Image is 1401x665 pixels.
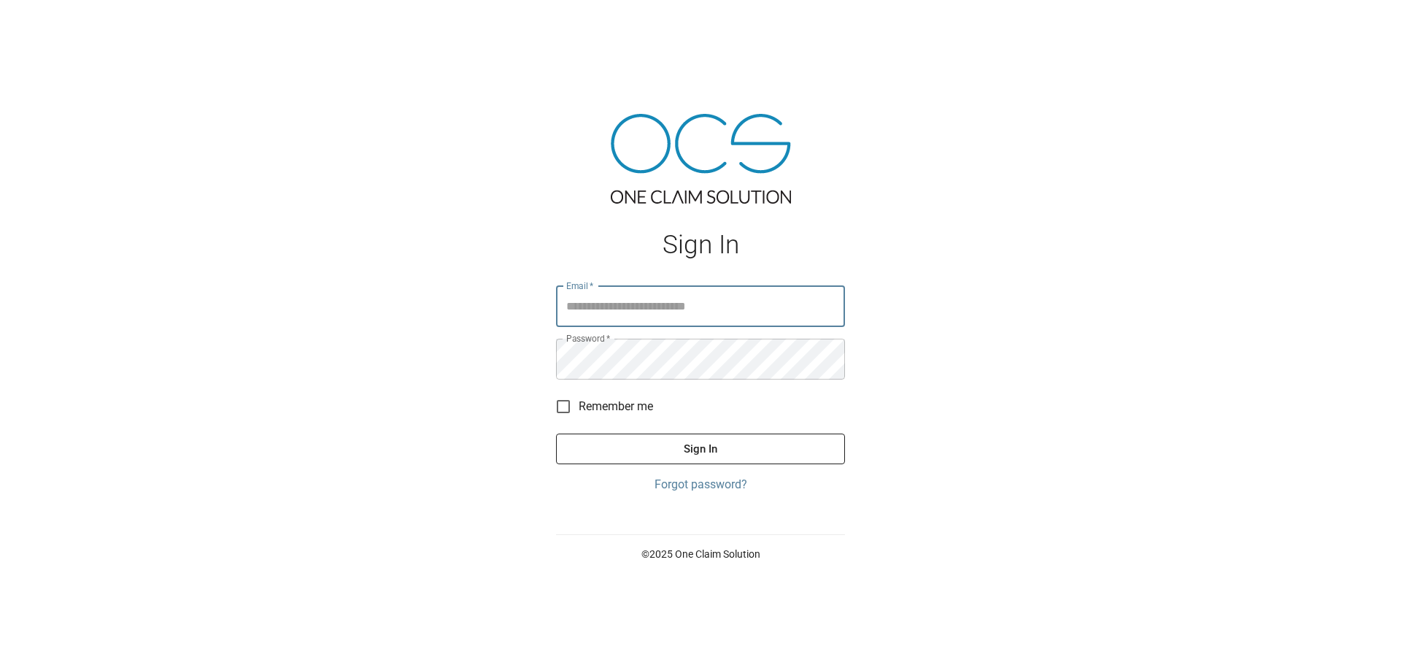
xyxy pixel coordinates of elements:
img: ocs-logo-white-transparent.png [18,9,76,38]
label: Password [566,332,610,345]
button: Sign In [556,434,845,464]
span: Remember me [579,398,653,415]
h1: Sign In [556,230,845,260]
a: Forgot password? [556,476,845,493]
label: Email [566,280,594,292]
p: © 2025 One Claim Solution [556,547,845,561]
img: ocs-logo-tra.png [611,114,791,204]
